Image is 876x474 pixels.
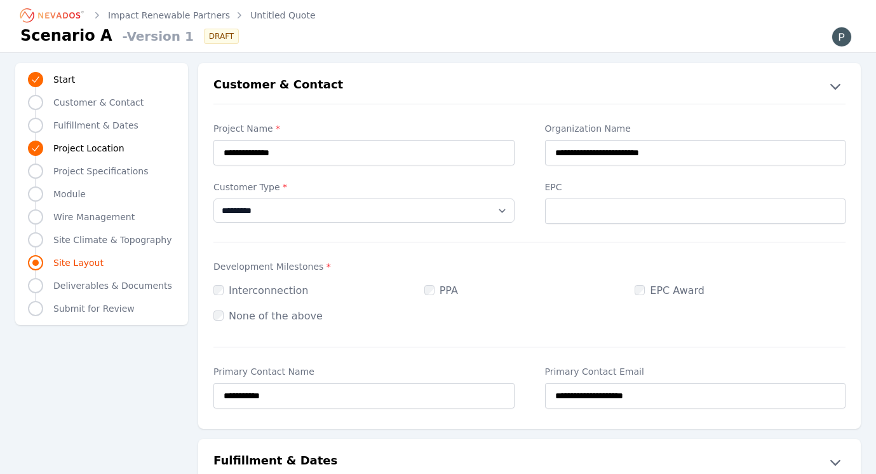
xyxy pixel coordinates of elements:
[28,71,175,317] nav: Progress
[53,256,104,269] span: Site Layout
[53,211,135,223] span: Wire Management
[53,188,86,200] span: Module
[53,279,172,292] span: Deliverables & Documents
[213,285,224,295] input: Interconnection
[424,285,435,295] input: PPA
[213,76,343,96] h2: Customer & Contact
[20,25,112,46] h1: Scenario A
[545,365,846,378] label: Primary Contact Email
[213,284,308,296] label: Interconnection
[213,260,846,273] label: Development Milestones
[204,29,239,44] div: DRAFT
[213,122,515,135] label: Project Name
[213,365,515,378] label: Primary Contact Name
[424,284,458,296] label: PPA
[198,76,861,96] button: Customer & Contact
[53,142,125,155] span: Project Location
[53,96,144,109] span: Customer & Contact
[545,122,846,135] label: Organization Name
[53,302,135,315] span: Submit for Review
[53,165,149,178] span: Project Specifications
[635,285,645,295] input: EPC Award
[118,27,194,45] span: - Version 1
[213,310,323,322] label: None of the above
[832,27,852,47] img: Peter Moore
[213,310,224,321] input: None of the above
[545,181,846,193] label: EPC
[53,73,75,86] span: Start
[250,9,315,22] a: Untitled Quote
[213,181,515,193] label: Customer Type
[198,452,861,472] button: Fulfillment & Dates
[53,234,172,246] span: Site Climate & Topography
[213,452,337,472] h2: Fulfillment & Dates
[635,284,704,296] label: EPC Award
[53,119,138,132] span: Fulfillment & Dates
[20,5,316,25] nav: Breadcrumb
[108,9,230,22] a: Impact Renewable Partners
